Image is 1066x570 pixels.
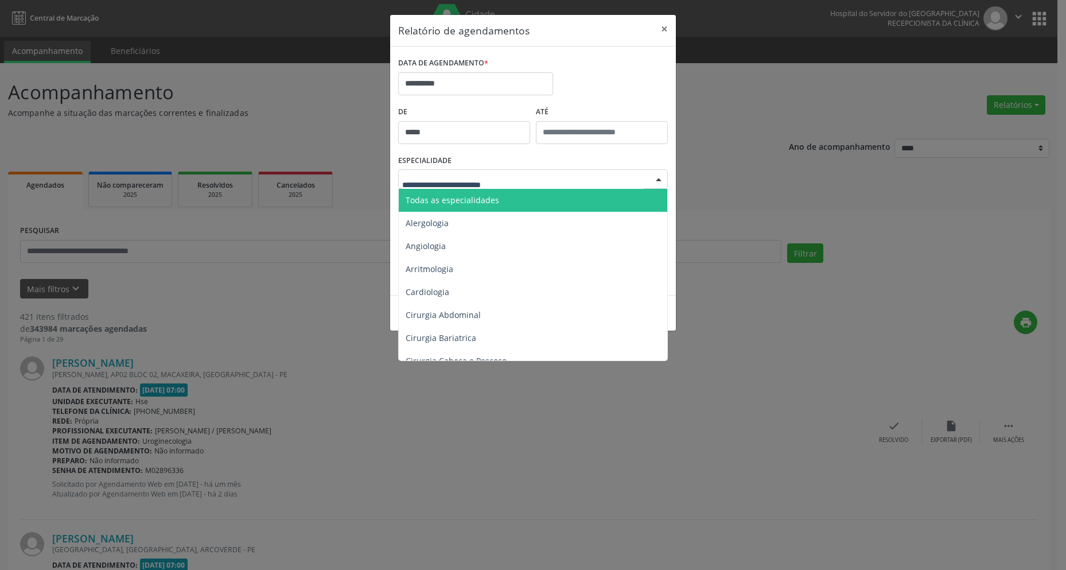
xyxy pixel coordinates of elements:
span: Alergologia [406,218,449,228]
button: Close [653,15,676,43]
span: Arritmologia [406,263,453,274]
span: Cirurgia Abdominal [406,309,481,320]
label: ATÉ [536,103,668,121]
span: Cirurgia Bariatrica [406,332,476,343]
span: Cardiologia [406,286,449,297]
label: ESPECIALIDADE [398,152,452,170]
span: Angiologia [406,241,446,251]
span: Todas as especialidades [406,195,499,205]
h5: Relatório de agendamentos [398,23,530,38]
label: De [398,103,530,121]
span: Cirurgia Cabeça e Pescoço [406,355,507,366]
label: DATA DE AGENDAMENTO [398,55,488,72]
